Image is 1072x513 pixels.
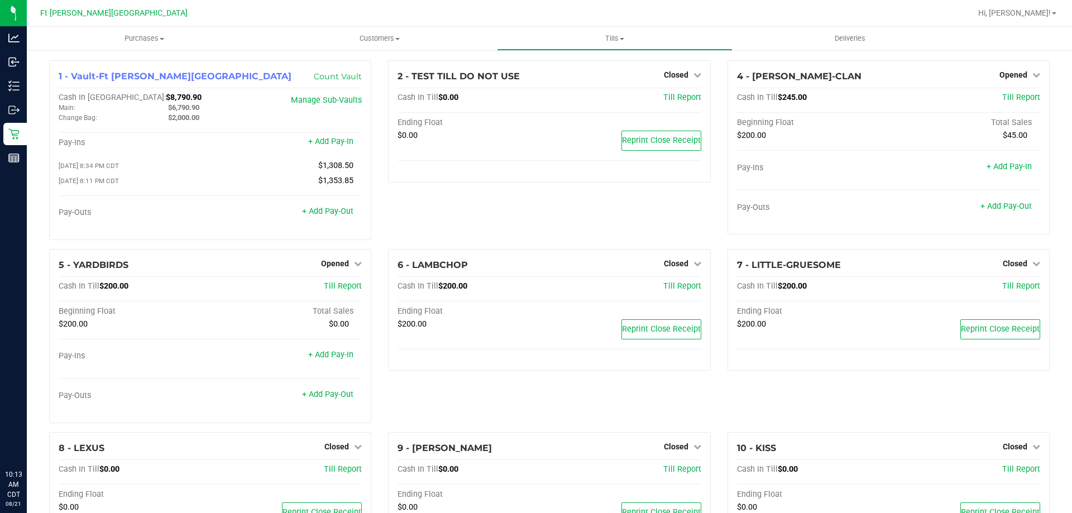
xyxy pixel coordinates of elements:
[663,93,701,102] a: Till Report
[737,490,889,500] div: Ending Float
[59,281,99,291] span: Cash In Till
[778,93,807,102] span: $245.00
[166,93,202,102] span: $8,790.90
[324,281,362,291] a: Till Report
[40,8,188,18] span: Ft [PERSON_NAME][GEOGRAPHIC_DATA]
[778,464,798,474] span: $0.00
[888,118,1040,128] div: Total Sales
[398,131,418,140] span: $0.00
[59,490,210,500] div: Ending Float
[438,93,458,102] span: $0.00
[324,442,349,451] span: Closed
[438,464,458,474] span: $0.00
[262,27,497,50] a: Customers
[210,306,362,317] div: Total Sales
[59,319,88,329] span: $200.00
[820,33,880,44] span: Deliveries
[663,464,701,474] a: Till Report
[291,95,362,105] a: Manage Sub-Vaults
[1002,281,1040,291] a: Till Report
[980,202,1032,211] a: + Add Pay-Out
[59,391,210,401] div: Pay-Outs
[1002,464,1040,474] span: Till Report
[8,152,20,164] inline-svg: Reports
[59,464,99,474] span: Cash In Till
[11,424,45,457] iframe: Resource center
[737,118,889,128] div: Beginning Float
[1003,259,1027,268] span: Closed
[308,137,353,146] a: + Add Pay-In
[438,281,467,291] span: $200.00
[314,71,362,81] a: Count Vault
[622,136,701,145] span: Reprint Close Receipt
[663,281,701,291] a: Till Report
[737,131,766,140] span: $200.00
[321,259,349,268] span: Opened
[262,33,496,44] span: Customers
[168,103,199,112] span: $6,790.90
[8,32,20,44] inline-svg: Analytics
[8,56,20,68] inline-svg: Inbound
[622,324,701,334] span: Reprint Close Receipt
[961,324,1040,334] span: Reprint Close Receipt
[398,281,438,291] span: Cash In Till
[664,259,688,268] span: Closed
[737,502,757,512] span: $0.00
[621,319,701,339] button: Reprint Close Receipt
[308,350,353,359] a: + Add Pay-In
[318,176,353,185] span: $1,353.85
[737,443,776,453] span: 10 - KISS
[59,502,79,512] span: $0.00
[59,260,128,270] span: 5 - YARDBIRDS
[398,260,468,270] span: 6 - LAMBCHOP
[398,319,427,329] span: $200.00
[59,208,210,218] div: Pay-Outs
[987,162,1032,171] a: + Add Pay-In
[5,469,22,500] p: 10:13 AM CDT
[302,390,353,399] a: + Add Pay-Out
[59,443,104,453] span: 8 - LEXUS
[8,128,20,140] inline-svg: Retail
[621,131,701,151] button: Reprint Close Receipt
[59,177,119,185] span: [DATE] 8:11 PM CDT
[398,443,492,453] span: 9 - [PERSON_NAME]
[318,161,353,170] span: $1,308.50
[497,33,731,44] span: Tills
[398,306,549,317] div: Ending Float
[59,351,210,361] div: Pay-Ins
[398,93,438,102] span: Cash In Till
[398,71,520,81] span: 2 - TEST TILL DO NOT USE
[59,306,210,317] div: Beginning Float
[733,27,968,50] a: Deliveries
[59,114,97,122] span: Change Bag:
[1002,93,1040,102] a: Till Report
[99,281,128,291] span: $200.00
[737,464,778,474] span: Cash In Till
[329,319,349,329] span: $0.00
[59,138,210,148] div: Pay-Ins
[737,306,889,317] div: Ending Float
[398,502,418,512] span: $0.00
[778,281,807,291] span: $200.00
[8,104,20,116] inline-svg: Outbound
[99,464,119,474] span: $0.00
[59,93,166,102] span: Cash In [GEOGRAPHIC_DATA]:
[324,464,362,474] a: Till Report
[398,490,549,500] div: Ending Float
[27,33,262,44] span: Purchases
[737,163,889,173] div: Pay-Ins
[5,500,22,508] p: 08/21
[59,162,119,170] span: [DATE] 8:34 PM CDT
[497,27,732,50] a: Tills
[999,70,1027,79] span: Opened
[398,118,549,128] div: Ending Float
[737,281,778,291] span: Cash In Till
[168,113,199,122] span: $2,000.00
[8,80,20,92] inline-svg: Inventory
